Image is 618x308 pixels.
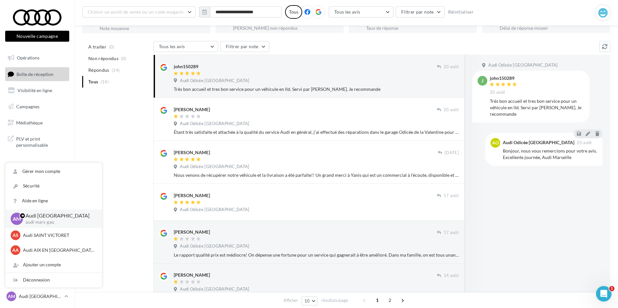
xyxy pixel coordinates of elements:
[385,295,395,305] span: 2
[88,9,183,15] span: Choisir un point de vente ou un code magasin
[17,88,52,93] span: Visibilité en ligne
[596,286,612,302] iframe: Intercom live chat
[109,44,115,49] span: (0)
[180,164,249,170] span: Audi Odicée [GEOGRAPHIC_DATA]
[492,140,499,146] span: AO
[17,71,53,77] span: Boîte de réception
[302,296,318,305] button: 10
[6,194,102,208] a: Aide en ligne
[609,286,614,291] span: 1
[321,297,348,303] span: résultats/page
[13,215,21,222] span: AM
[180,207,249,213] span: Audi Odicée [GEOGRAPHIC_DATA]
[174,86,459,92] div: Très bon accueil et tres bon service pour un véhicule en lld. Servi par [PERSON_NAME]. Je recommande
[180,78,249,84] span: Audi Odicée [GEOGRAPHIC_DATA]
[4,51,71,65] a: Opérations
[488,62,557,68] span: Audi Odicée [GEOGRAPHIC_DATA]
[334,9,360,15] span: Tous les avis
[4,67,71,81] a: Boîte de réception
[13,232,18,239] span: AS
[500,26,605,30] div: Délai de réponse moyen
[88,55,118,62] span: Non répondus
[396,6,445,17] button: Filtrer par note
[304,298,310,303] span: 10
[174,129,459,135] div: Étant très satisfaite et attachée à la qualité du service Audi en général, j’ai effectué des répa...
[490,98,584,117] div: Très bon accueil et tres bon service pour un véhicule en lld. Servi par [PERSON_NAME]. Je recommande
[88,44,106,50] span: A traiter
[445,150,459,156] span: [DATE]
[8,293,15,300] span: AM
[23,232,94,239] p: Audi SAINT VICTORET
[174,63,198,70] div: john150289
[490,76,518,80] div: john150289
[16,134,67,148] span: PLV et print personnalisable
[5,31,69,42] button: Nouvelle campagne
[446,8,477,16] button: Réinitialiser
[444,230,459,236] span: 17 août
[159,44,185,49] span: Tous les avis
[283,297,298,303] span: Afficher
[490,90,505,95] span: 20 août
[19,293,62,300] p: Audi [GEOGRAPHIC_DATA]
[82,6,195,17] button: Choisir un point de vente ou un code magasin
[174,272,210,278] div: [PERSON_NAME]
[481,78,483,84] span: j
[174,149,210,156] div: [PERSON_NAME]
[174,252,459,258] div: Le rapport qualité prix est médiocre! On dépense une fortune pour un service qui gagnerait à être...
[26,212,92,219] p: Audi [GEOGRAPHIC_DATA]
[16,120,43,125] span: Médiathèque
[4,84,71,97] a: Visibilité en ligne
[285,5,302,19] div: Tous
[174,192,210,199] div: [PERSON_NAME]
[503,148,597,161] div: Bonjour, nous vous remercions pour votre avis. Excellente journée, Audi Marseille
[366,26,472,30] div: Taux de réponse
[4,132,71,151] a: PLV et print personnalisable
[444,193,459,199] span: 17 août
[6,164,102,179] a: Gérer mon compte
[17,55,39,60] span: Opérations
[6,179,102,193] a: Sécurité
[444,107,459,113] span: 20 août
[444,64,459,70] span: 20 août
[4,116,71,130] a: Médiathèque
[121,56,127,61] span: (0)
[5,290,69,303] a: AM Audi [GEOGRAPHIC_DATA]
[220,41,269,52] button: Filtrer par note
[180,286,249,292] span: Audi Odicée [GEOGRAPHIC_DATA]
[112,68,120,73] span: (14)
[88,67,109,73] span: Répondus
[444,273,459,279] span: 14 août
[180,121,249,127] span: Audi Odicée [GEOGRAPHIC_DATA]
[233,26,338,30] div: [PERSON_NAME] non répondus
[180,243,249,249] span: Audi Odicée [GEOGRAPHIC_DATA]
[12,247,19,253] span: AA
[6,258,102,272] div: Ajouter un compte
[26,219,92,225] p: audi-mars-gau
[372,295,382,305] span: 1
[174,172,459,178] div: Nous venons de récupérer notre véhicule et la livraison a été parfaite!! Un grand merci à Yanis q...
[153,41,218,52] button: Tous les avis
[23,247,94,253] p: Audi AIX EN [GEOGRAPHIC_DATA]
[329,6,393,17] button: Tous les avis
[174,229,210,235] div: [PERSON_NAME]
[503,140,574,145] div: Audi Odicée [GEOGRAPHIC_DATA]
[16,104,39,109] span: Campagnes
[174,106,210,113] div: [PERSON_NAME]
[4,100,71,113] a: Campagnes
[100,26,205,31] div: Note moyenne
[6,273,102,287] div: Déconnexion
[577,141,592,145] span: 20 août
